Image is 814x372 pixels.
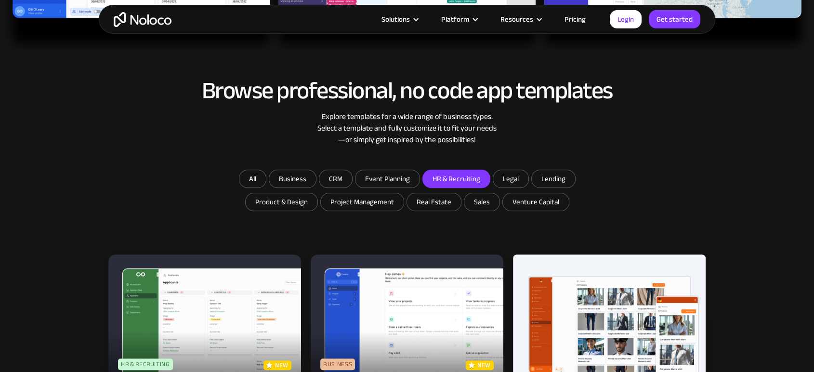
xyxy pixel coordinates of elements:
div: Solutions [369,13,429,26]
div: Platform [441,13,469,26]
div: Resources [488,13,552,26]
a: Pricing [552,13,598,26]
div: Solutions [381,13,410,26]
p: new [275,360,289,370]
a: home [114,12,171,27]
div: Business [320,359,355,370]
div: Platform [429,13,488,26]
a: Login [610,10,642,28]
a: All [239,170,266,188]
form: Email Form [214,170,600,213]
div: Resources [500,13,533,26]
a: Get started [649,10,700,28]
div: HR & Recruiting [118,359,173,370]
div: Explore templates for a wide range of business types. Select a template and fully customize it to... [108,111,706,146]
h2: Browse professional, no code app templates [108,78,706,104]
p: new [477,360,491,370]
